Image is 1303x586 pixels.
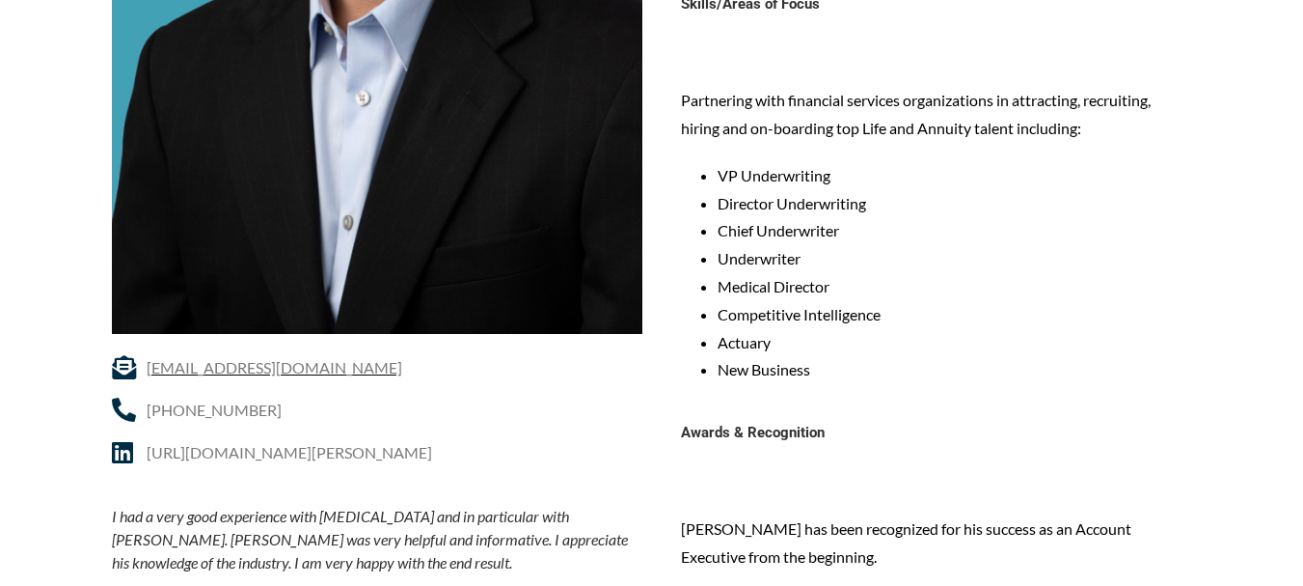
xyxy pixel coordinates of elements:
a: [PHONE_NUMBER] [112,396,642,424]
p: I had a very good experience with [MEDICAL_DATA] and in particular with [PERSON_NAME]. [PERSON_NA... [112,505,642,574]
li: Underwriter [718,245,1173,273]
li: Chief Underwriter [718,217,1173,245]
span: [URL][DOMAIN_NAME][PERSON_NAME] [142,438,432,466]
li: Director Underwriting [718,190,1173,218]
a: [URL][DOMAIN_NAME][PERSON_NAME] [112,438,642,466]
a: [EMAIL_ADDRESS][DOMAIN_NAME] [112,353,642,381]
span: [PHONE_NUMBER] [142,396,282,424]
li: New Business [718,356,1173,384]
h4: Awards & Recognition [681,423,1173,449]
p: Partnering with financial services organizations in attracting, recruiting, hiring and on-boardin... [681,87,1173,143]
span: [EMAIL_ADDRESS][DOMAIN_NAME] [142,353,402,381]
li: Competitive Intelligence [718,301,1173,329]
li: Actuary [718,329,1173,357]
p: [PERSON_NAME] has been recognized for his success as an Account Executive from the beginning. [681,516,1173,572]
li: Medical Director [718,273,1173,301]
li: VP Underwriting [718,162,1173,190]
